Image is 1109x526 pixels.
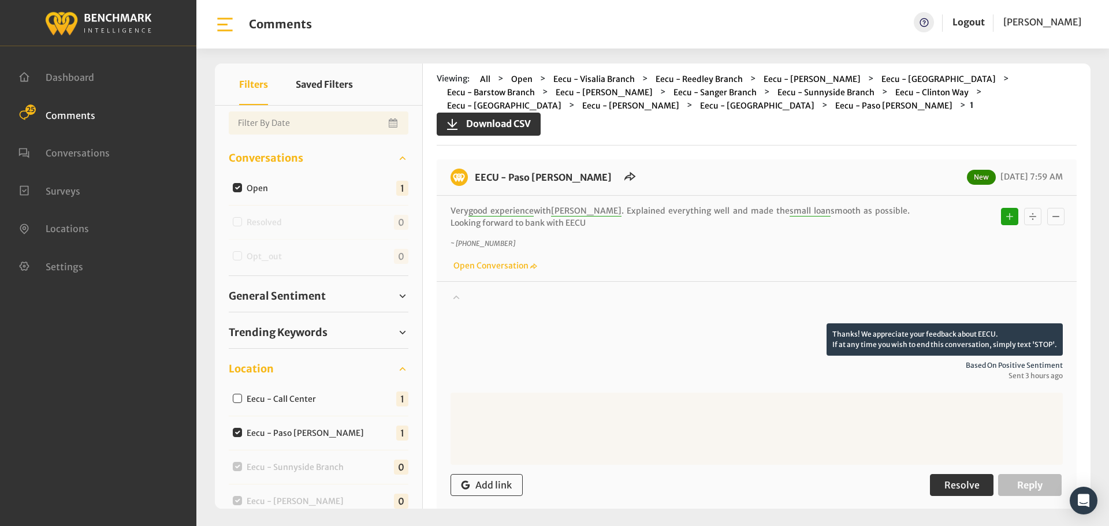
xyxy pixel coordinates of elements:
[46,223,89,234] span: Locations
[396,391,408,406] span: 1
[229,360,408,378] a: Location
[233,183,242,192] input: Open
[930,474,993,496] button: Resolve
[468,206,534,217] span: good experience
[451,205,910,229] p: Very with . Explained everything well and made the smooth as possible. Looking forward to bank wi...
[892,86,972,99] button: Eecu - Clinton Way
[249,17,312,31] h1: Comments
[243,393,325,405] label: Eecu - Call Center
[18,146,110,158] a: Conversations
[229,288,326,304] span: General Sentiment
[229,150,408,167] a: Conversations
[215,14,235,35] img: bar
[1070,487,1097,514] div: Open Intercom Messenger
[396,426,408,441] span: 1
[18,184,80,196] a: Surveys
[18,260,83,271] a: Settings
[652,73,746,86] button: Eecu - Reedley Branch
[243,251,291,263] label: Opt_out
[243,461,353,473] label: Eecu - Sunnyside Branch
[970,100,974,110] strong: 1
[475,171,612,183] a: EECU - Paso [PERSON_NAME]
[998,205,1067,228] div: Basic example
[952,12,985,32] a: Logout
[394,494,408,509] span: 0
[243,495,353,508] label: Eecu - [PERSON_NAME]
[46,72,94,83] span: Dashboard
[451,474,523,496] button: Add link
[243,217,291,229] label: Resolved
[296,64,353,105] button: Saved Filters
[243,182,277,195] label: Open
[827,323,1063,356] p: Thanks! We appreciate your feedback about EECU. If at any time you wish to end this conversation,...
[239,64,268,105] button: Filters
[451,239,515,248] i: ~ [PHONE_NUMBER]
[552,86,656,99] button: Eecu - [PERSON_NAME]
[394,249,408,264] span: 0
[229,324,328,340] span: Trending Keywords
[18,109,95,120] a: Comments 25
[394,215,408,230] span: 0
[1003,16,1081,28] span: [PERSON_NAME]
[774,86,878,99] button: Eecu - Sunnyside Branch
[670,86,760,99] button: Eecu - Sanger Branch
[697,99,818,113] button: Eecu - [GEOGRAPHIC_DATA]
[998,171,1063,182] span: [DATE] 7:59 AM
[46,147,110,159] span: Conversations
[437,73,470,86] span: Viewing:
[967,170,996,185] span: New
[790,206,831,217] span: small loan
[46,260,83,272] span: Settings
[25,105,36,115] span: 25
[468,169,619,186] h6: EECU - Paso Robles
[444,99,565,113] button: Eecu - [GEOGRAPHIC_DATA]
[451,169,468,186] img: benchmark
[46,109,95,121] span: Comments
[233,428,242,437] input: Eecu - Paso [PERSON_NAME]
[451,371,1063,381] span: Sent 3 hours ago
[551,206,622,217] span: [PERSON_NAME]
[579,99,683,113] button: Eecu - [PERSON_NAME]
[550,73,638,86] button: Eecu - Visalia Branch
[229,111,408,135] input: Date range input field
[394,460,408,475] span: 0
[444,86,538,99] button: Eecu - Barstow Branch
[944,479,980,491] span: Resolve
[243,427,373,439] label: Eecu - Paso [PERSON_NAME]
[233,394,242,403] input: Eecu - Call Center
[229,150,303,166] span: Conversations
[878,73,999,86] button: Eecu - [GEOGRAPHIC_DATA]
[760,73,864,86] button: Eecu - [PERSON_NAME]
[952,16,985,28] a: Logout
[44,9,152,37] img: benchmark
[229,324,408,341] a: Trending Keywords
[451,360,1063,371] span: Based on positive sentiment
[18,70,94,82] a: Dashboard
[229,288,408,305] a: General Sentiment
[832,99,956,113] button: Eecu - Paso [PERSON_NAME]
[386,111,401,135] button: Open Calendar
[46,185,80,196] span: Surveys
[396,181,408,196] span: 1
[459,117,531,130] span: Download CSV
[437,113,541,136] button: Download CSV
[451,260,537,271] a: Open Conversation
[1003,12,1081,32] a: [PERSON_NAME]
[229,361,274,376] span: Location
[477,73,494,86] button: All
[18,222,89,233] a: Locations
[508,73,536,86] button: Open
